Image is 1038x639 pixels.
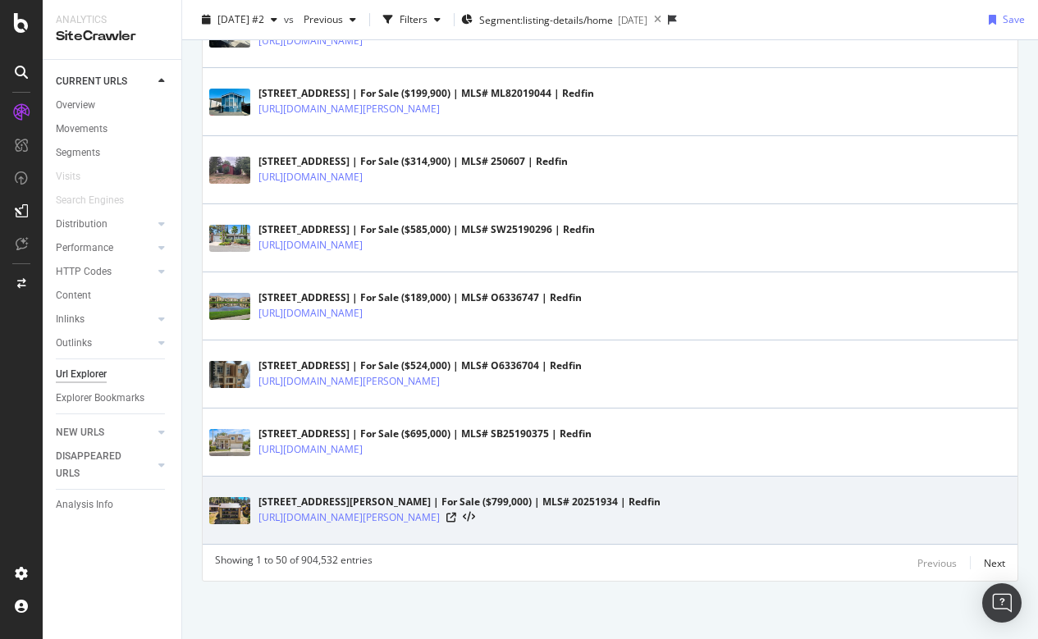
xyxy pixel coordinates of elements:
[258,33,363,49] a: [URL][DOMAIN_NAME]
[56,73,127,90] div: CURRENT URLS
[56,496,113,513] div: Analysis Info
[56,144,100,162] div: Segments
[984,556,1005,570] div: Next
[258,427,592,441] div: [STREET_ADDRESS] | For Sale ($695,000) | MLS# SB25190375 | Redfin
[258,441,363,458] a: [URL][DOMAIN_NAME]
[56,240,153,257] a: Performance
[56,424,153,441] a: NEW URLS
[56,97,170,114] a: Overview
[258,86,594,101] div: [STREET_ADDRESS] | For Sale ($199,900) | MLS# ML82019044 | Redfin
[982,583,1022,623] div: Open Intercom Messenger
[258,509,440,526] a: [URL][DOMAIN_NAME][PERSON_NAME]
[258,222,595,237] div: [STREET_ADDRESS] | For Sale ($585,000) | MLS# SW25190296 | Redfin
[209,157,250,184] img: main image
[56,366,107,383] div: Url Explorer
[56,287,170,304] a: Content
[461,7,647,33] button: Segment:listing-details/home[DATE]
[917,553,957,573] button: Previous
[209,429,250,456] img: main image
[56,192,124,209] div: Search Engines
[56,73,153,90] a: CURRENT URLS
[209,497,250,524] img: main image
[56,121,170,138] a: Movements
[479,13,613,27] span: Segment: listing-details/home
[209,225,250,252] img: main image
[215,553,373,573] div: Showing 1 to 50 of 904,532 entries
[1003,12,1025,26] div: Save
[400,12,428,26] div: Filters
[56,335,92,352] div: Outlinks
[56,240,113,257] div: Performance
[56,366,170,383] a: Url Explorer
[463,512,475,523] button: View HTML Source
[56,424,104,441] div: NEW URLS
[258,373,440,390] a: [URL][DOMAIN_NAME][PERSON_NAME]
[56,192,140,209] a: Search Engines
[258,154,568,169] div: [STREET_ADDRESS] | For Sale ($314,900) | MLS# 250607 | Redfin
[56,168,97,185] a: Visits
[56,496,170,513] a: Analysis Info
[258,237,363,253] a: [URL][DOMAIN_NAME]
[258,495,661,509] div: [STREET_ADDRESS][PERSON_NAME] | For Sale ($799,000) | MLS# 20251934 | Redfin
[297,12,343,26] span: Previous
[56,311,85,328] div: Inlinks
[209,361,250,388] img: main image
[284,12,297,26] span: vs
[377,7,447,33] button: Filters
[618,13,647,27] div: [DATE]
[56,13,168,27] div: Analytics
[258,358,582,373] div: [STREET_ADDRESS] | For Sale ($524,000) | MLS# O6336704 | Redfin
[56,335,153,352] a: Outlinks
[984,553,1005,573] button: Next
[56,263,153,281] a: HTTP Codes
[209,293,250,320] img: main image
[195,7,284,33] button: [DATE] #2
[258,101,440,117] a: [URL][DOMAIN_NAME][PERSON_NAME]
[258,169,363,185] a: [URL][DOMAIN_NAME]
[56,390,170,407] a: Explorer Bookmarks
[982,7,1025,33] button: Save
[56,287,91,304] div: Content
[56,390,144,407] div: Explorer Bookmarks
[56,168,80,185] div: Visits
[56,216,107,233] div: Distribution
[56,311,153,328] a: Inlinks
[56,97,95,114] div: Overview
[258,305,363,322] a: [URL][DOMAIN_NAME]
[56,144,170,162] a: Segments
[209,89,250,116] img: main image
[56,121,107,138] div: Movements
[217,12,264,26] span: 2025 Aug. 22nd #2
[917,556,957,570] div: Previous
[56,448,153,482] a: DISAPPEARED URLS
[56,448,139,482] div: DISAPPEARED URLS
[56,263,112,281] div: HTTP Codes
[56,216,153,233] a: Distribution
[297,7,363,33] button: Previous
[446,513,456,523] a: Visit Online Page
[56,27,168,46] div: SiteCrawler
[258,290,582,305] div: [STREET_ADDRESS] | For Sale ($189,000) | MLS# O6336747 | Redfin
